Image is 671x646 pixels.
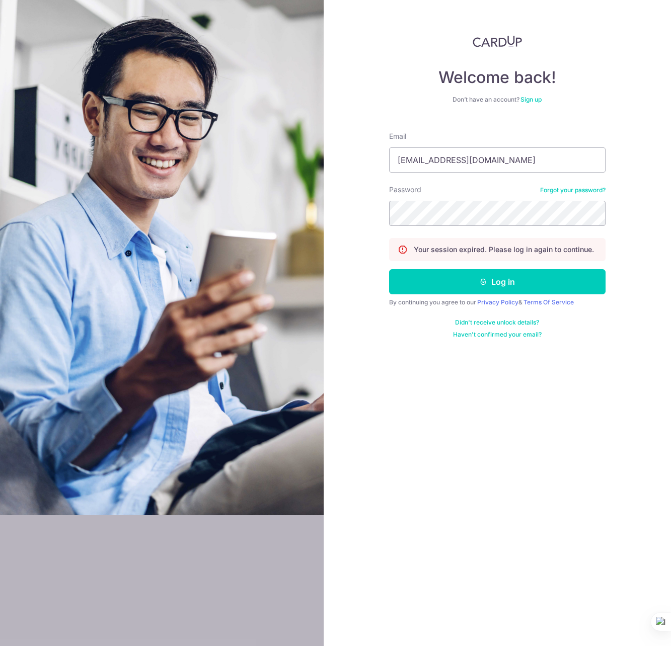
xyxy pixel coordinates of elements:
a: Forgot your password? [540,186,606,194]
input: Enter your Email [389,147,606,173]
p: Your session expired. Please log in again to continue. [414,245,594,255]
a: Privacy Policy [477,298,518,306]
img: CardUp Logo [473,35,522,47]
a: Didn't receive unlock details? [455,318,539,327]
label: Email [389,131,406,141]
a: Terms Of Service [524,298,574,306]
a: Haven't confirmed your email? [453,331,542,339]
div: Don’t have an account? [389,96,606,104]
a: Sign up [520,96,542,103]
button: Log in [389,269,606,294]
label: Password [389,185,421,195]
h4: Welcome back! [389,67,606,88]
div: By continuing you agree to our & [389,298,606,306]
